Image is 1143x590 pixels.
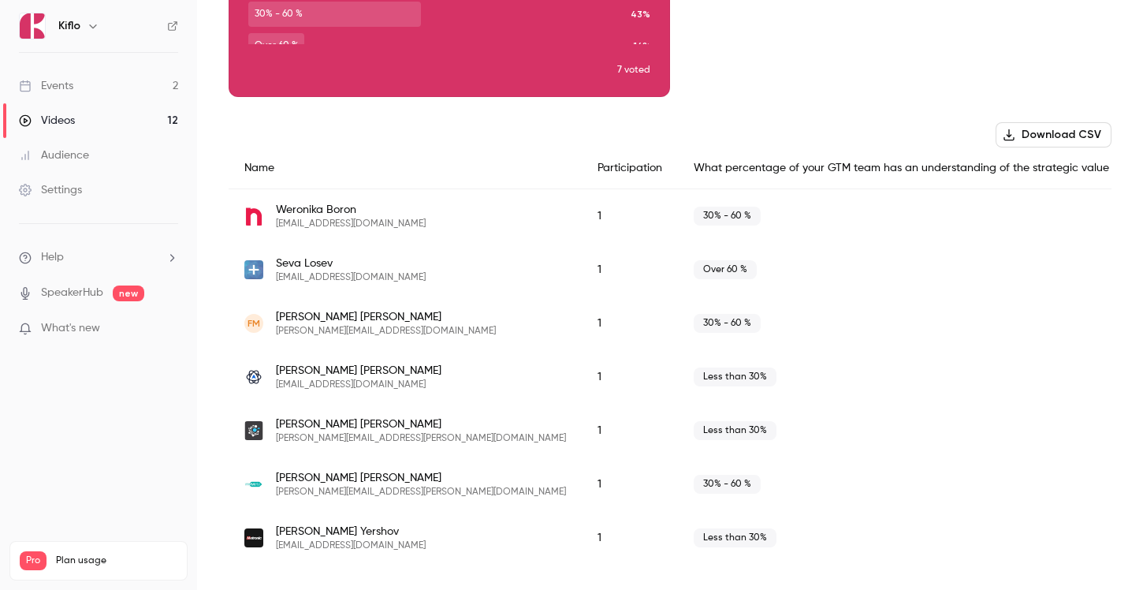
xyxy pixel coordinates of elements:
[244,475,263,494] img: mymetasoftware.com
[113,286,144,301] span: new
[276,325,496,338] span: [PERSON_NAME][EMAIL_ADDRESS][DOMAIN_NAME]
[276,218,426,230] span: [EMAIL_ADDRESS][DOMAIN_NAME]
[276,432,566,445] span: [PERSON_NAME][EMAIL_ADDRESS][PERSON_NAME][DOMAIN_NAME]
[248,316,260,330] span: FM
[582,297,678,350] div: 1
[229,147,582,189] div: Name
[582,404,678,457] div: 1
[41,320,100,337] span: What's new
[41,249,64,266] span: Help
[244,368,263,386] img: mouseflow.com
[19,249,178,266] li: help-dropdown-opener
[20,13,45,39] img: Kiflo
[582,350,678,404] div: 1
[996,122,1111,147] button: Download CSV
[276,309,496,325] span: [PERSON_NAME] [PERSON_NAME]
[582,511,678,565] div: 1
[58,18,80,34] h6: Kiflo
[276,524,426,540] span: [PERSON_NAME] Yershov
[276,540,426,552] span: [EMAIL_ADDRESS][DOMAIN_NAME]
[694,314,761,333] span: 30% - 60 %
[276,256,426,271] span: Seva Losev
[19,182,82,198] div: Settings
[276,363,441,379] span: [PERSON_NAME] [PERSON_NAME]
[20,551,47,570] span: Pro
[582,457,678,511] div: 1
[159,322,178,336] iframe: Noticeable Trigger
[276,202,426,218] span: Weronika Boron
[19,147,89,163] div: Audience
[694,260,757,279] span: Over 60 %
[276,470,566,486] span: [PERSON_NAME] [PERSON_NAME]
[582,147,678,189] div: Participation
[582,243,678,297] div: 1
[276,416,566,432] span: [PERSON_NAME] [PERSON_NAME]
[694,421,776,440] span: Less than 30%
[694,207,761,226] span: 30% - 60 %
[582,189,678,244] div: 1
[694,475,761,494] span: 30% - 60 %
[694,368,776,386] span: Less than 30%
[56,555,177,567] span: Plan usage
[276,486,566,499] span: [PERSON_NAME][EMAIL_ADDRESS][PERSON_NAME][DOMAIN_NAME]
[244,528,263,547] img: netronic.net
[41,285,103,301] a: SpeakerHub
[276,271,426,284] span: [EMAIL_ADDRESS][DOMAIN_NAME]
[694,528,776,547] span: Less than 30%
[244,207,263,226] img: neople.io
[244,260,263,279] img: seoplus.ca
[244,421,263,440] img: ovaledge.com
[19,113,75,129] div: Videos
[276,379,441,391] span: [EMAIL_ADDRESS][DOMAIN_NAME]
[19,78,73,94] div: Events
